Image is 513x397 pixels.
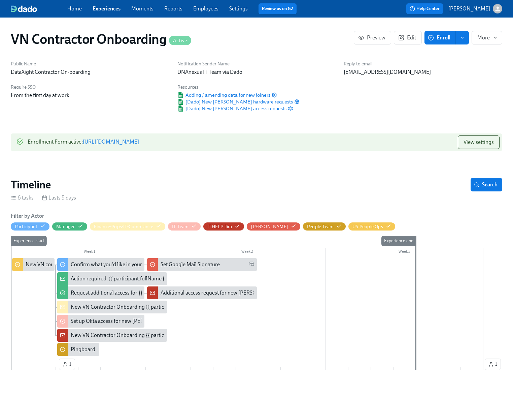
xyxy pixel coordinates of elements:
h6: Notification Sender Name [177,61,336,67]
a: Review us on G2 [262,5,293,12]
div: Hide IT Team [172,223,189,230]
a: dado [11,5,67,12]
button: enroll [455,31,469,44]
button: Manager [52,222,87,231]
div: Lasts 5 days [42,194,76,202]
div: Action required: {{ participant.fullName }}'s onboarding [71,275,199,282]
a: Employees [193,5,218,12]
a: Moments [131,5,153,12]
p: [PERSON_NAME] [448,5,490,12]
button: Participant [11,222,49,231]
button: View settings [458,135,500,149]
div: Additional access request for new [PERSON_NAME]: {{ participant.fullName }} (start-date {{ partic... [147,286,257,299]
div: Hide People Team [307,223,334,230]
button: IT Team [168,222,201,231]
div: New VN Contractor Onboarding {{ participant.fullName }} {{ participant.startDate | MMM DD YYYY }} [71,332,301,339]
a: Google Sheet[Dado] New [PERSON_NAME] access requests [177,105,286,112]
a: Experiences [93,5,121,12]
button: Search [471,178,502,191]
div: Experience end [381,236,416,246]
button: Edit [394,31,422,44]
h1: VN Contractor Onboarding [11,31,191,47]
div: Additional access request for new [PERSON_NAME]: {{ participant.fullName }} (start-date {{ partic... [161,289,461,297]
img: Google Sheet [177,92,184,98]
p: DNAnexus IT Team via Dado [177,68,336,76]
span: Help Center [410,5,440,12]
div: Week 2 [168,248,326,257]
div: Experience start [11,236,47,246]
div: Pingboard Demographical data [71,346,143,353]
div: Hide Josh [251,223,288,230]
span: Edit [400,34,416,41]
div: Hide ITHELP Jira [207,223,232,230]
div: Confirm what you'd like in your email signature [71,261,179,268]
div: Set up Okta access for new [PERSON_NAME] {{ participant.fullName }} (start date {{ participant.st... [57,315,144,328]
img: Google Sheet [177,99,184,105]
span: View settings [464,139,494,146]
div: New VN Contractor Onboarding {{ participant.fullName }} {{ participant.startDate | MMM DD YYYY }} [57,301,167,313]
a: [URL][DOMAIN_NAME] [83,139,139,145]
h6: Reply-to email [344,61,502,67]
div: Request additional access for {{ participant.firstName }} [71,289,198,297]
div: New VN contractor request please approve [12,258,55,271]
div: Set up Okta access for new [PERSON_NAME] {{ participant.fullName }} (start date {{ participant.st... [71,317,353,325]
button: Preview [354,31,391,44]
button: Review us on G2 [259,3,297,14]
div: Hide Manager [56,223,75,230]
h2: Timeline [11,178,51,191]
div: Enrollment Form active : [28,135,139,149]
div: Week 3 [326,248,483,257]
p: [EMAIL_ADDRESS][DOMAIN_NAME] [344,68,502,76]
a: Reports [164,5,182,12]
button: Help Center [406,3,443,14]
button: [PERSON_NAME] [247,222,300,231]
div: Action required: {{ participant.fullName }}'s onboarding [57,272,167,285]
img: dado [11,5,37,12]
h6: Resources [177,84,300,90]
button: People Team [303,222,346,231]
div: 6 tasks [11,194,34,202]
h6: Require SSO [11,84,169,90]
span: Adding / amending data for new joiners [177,92,270,98]
img: Google Sheet [177,105,184,112]
h6: Filter by Actor [11,212,44,220]
span: Work Email [249,261,254,269]
button: ITHELP Jira [203,222,244,231]
button: [PERSON_NAME] [448,4,502,13]
button: Enroll [424,31,455,44]
span: Search [475,181,498,188]
div: Confirm what you'd like in your email signature [57,258,144,271]
button: 1 [59,359,75,370]
span: Preview [360,34,385,41]
span: [Dado] New [PERSON_NAME] access requests [177,105,286,112]
div: Request additional access for {{ participant.firstName }} [57,286,144,299]
div: Finance-Pops-IT-Compliance [94,223,153,230]
div: Pingboard Demographical data [57,343,100,356]
div: New VN Contractor Onboarding {{ participant.fullName }} {{ participant.startDate | MMM DD YYYY }} [57,329,167,342]
span: 1 [488,361,497,368]
span: Enroll [429,34,450,41]
button: More [472,31,502,44]
button: 1 [485,359,501,370]
div: New VN Contractor Onboarding {{ participant.fullName }} {{ participant.startDate | MMM DD YYYY }} [71,303,301,311]
span: More [477,34,497,41]
span: 1 [63,361,71,368]
div: Hide Participant [15,223,37,230]
p: DataXight Contractor On-boarding [11,68,169,76]
a: Home [67,5,82,12]
div: Set Google Mail Signature [147,258,257,271]
span: [Dado] New [PERSON_NAME] hardware requests [177,98,293,105]
div: New VN contractor request please approve [26,261,124,268]
h6: Public Name [11,61,169,67]
a: Google Sheet[Dado] New [PERSON_NAME] hardware requests [177,98,293,105]
span: Active [169,38,191,43]
p: From the first day at work [11,92,169,99]
div: Hide US People Ops [352,223,383,230]
div: Set Google Mail Signature [161,261,220,268]
button: US People Ops [348,222,395,231]
button: Finance-Pops-IT-Compliance [90,222,165,231]
a: Google SheetAdding / amending data for new joiners [177,92,270,98]
div: Week 1 [11,248,168,257]
a: Settings [229,5,248,12]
